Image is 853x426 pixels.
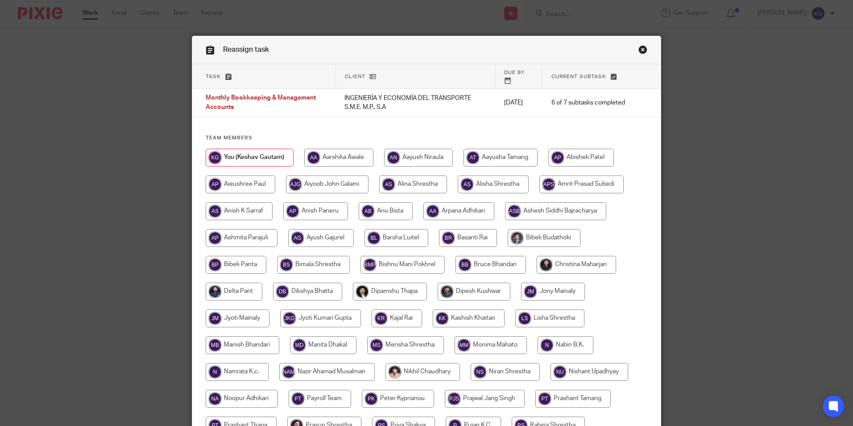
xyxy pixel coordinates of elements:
[345,74,365,79] span: Client
[206,74,221,79] span: Task
[344,94,486,112] p: INGENIERÍA Y ECONOMÍA DEL TRANSPORTE S.M.E. M.P., S.A
[504,98,534,107] p: [DATE]
[504,70,525,75] span: Due by
[206,134,647,142] h4: Team members
[542,89,634,117] td: 6 of 7 subtasks completed
[206,95,316,111] span: Monthly Bookkeeping & Management Accounts
[638,45,647,57] a: Close this dialog window
[551,74,606,79] span: Current subtask
[223,46,269,53] span: Reassign task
